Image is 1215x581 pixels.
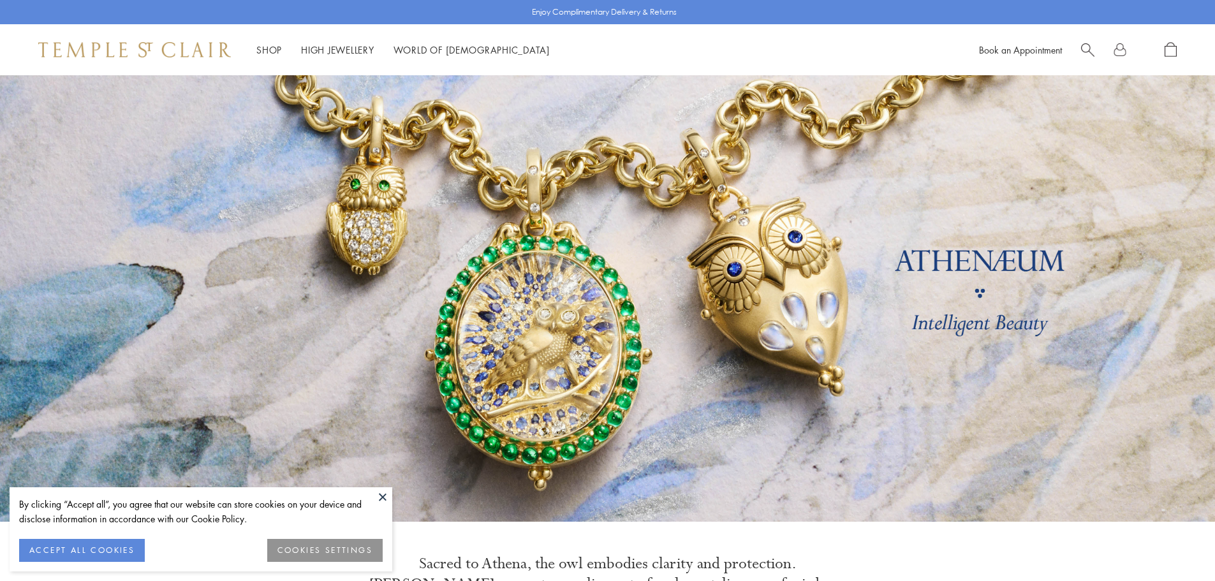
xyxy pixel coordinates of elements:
a: High JewelleryHigh Jewellery [301,43,374,56]
a: Open Shopping Bag [1165,42,1177,58]
a: ShopShop [256,43,282,56]
a: Book an Appointment [979,43,1062,56]
button: ACCEPT ALL COOKIES [19,539,145,562]
div: By clicking “Accept all”, you agree that our website can store cookies on your device and disclos... [19,497,383,526]
p: Enjoy Complimentary Delivery & Returns [532,6,677,18]
nav: Main navigation [256,42,550,58]
img: Temple St. Clair [38,42,231,57]
button: COOKIES SETTINGS [267,539,383,562]
a: World of [DEMOGRAPHIC_DATA]World of [DEMOGRAPHIC_DATA] [394,43,550,56]
a: Search [1081,42,1094,58]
